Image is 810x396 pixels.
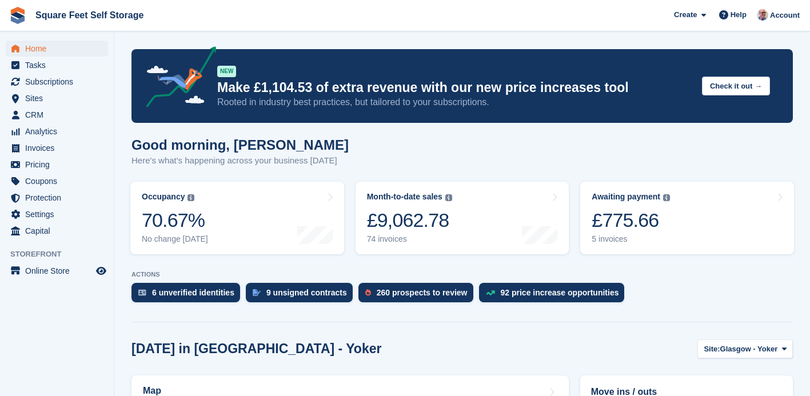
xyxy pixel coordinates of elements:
a: Awaiting payment £775.66 5 invoices [580,182,794,254]
div: 70.67% [142,209,208,232]
h2: Map [143,386,161,396]
span: Storefront [10,249,114,260]
img: icon-info-grey-7440780725fd019a000dd9b08b2336e03edf1995a4989e88bcd33f0948082b44.svg [187,194,194,201]
span: Subscriptions [25,74,94,90]
div: No change [DATE] [142,234,208,244]
span: Capital [25,223,94,239]
a: Occupancy 70.67% No change [DATE] [130,182,344,254]
span: Coupons [25,173,94,189]
span: Tasks [25,57,94,73]
a: menu [6,140,108,156]
button: Site: Glasgow - Yoker [697,339,793,358]
span: CRM [25,107,94,123]
span: Site: [704,343,720,355]
div: Awaiting payment [592,192,660,202]
p: Make £1,104.53 of extra revenue with our new price increases tool [217,79,693,96]
a: menu [6,173,108,189]
a: 9 unsigned contracts [246,283,358,308]
a: menu [6,74,108,90]
a: 6 unverified identities [131,283,246,308]
a: menu [6,57,108,73]
div: 5 invoices [592,234,670,244]
div: 74 invoices [367,234,452,244]
span: Home [25,41,94,57]
a: menu [6,263,108,279]
div: £775.66 [592,209,670,232]
h1: Good morning, [PERSON_NAME] [131,137,349,153]
img: price_increase_opportunities-93ffe204e8149a01c8c9dc8f82e8f89637d9d84a8eef4429ea346261dce0b2c0.svg [486,290,495,295]
a: menu [6,157,108,173]
div: Month-to-date sales [367,192,442,202]
span: Protection [25,190,94,206]
div: £9,062.78 [367,209,452,232]
img: stora-icon-8386f47178a22dfd0bd8f6a31ec36ba5ce8667c1dd55bd0f319d3a0aa187defe.svg [9,7,26,24]
div: 6 unverified identities [152,288,234,297]
p: Rooted in industry best practices, but tailored to your subscriptions. [217,96,693,109]
span: Create [674,9,697,21]
img: verify_identity-adf6edd0f0f0b5bbfe63781bf79b02c33cf7c696d77639b501bdc392416b5a36.svg [138,289,146,296]
span: Analytics [25,123,94,139]
div: 9 unsigned contracts [266,288,347,297]
a: Square Feet Self Storage [31,6,148,25]
a: menu [6,41,108,57]
img: David Greer [757,9,768,21]
a: 92 price increase opportunities [479,283,631,308]
a: menu [6,206,108,222]
h2: [DATE] in [GEOGRAPHIC_DATA] - Yoker [131,341,381,357]
span: Pricing [25,157,94,173]
a: menu [6,123,108,139]
span: Invoices [25,140,94,156]
div: 260 prospects to review [377,288,468,297]
a: menu [6,107,108,123]
img: price-adjustments-announcement-icon-8257ccfd72463d97f412b2fc003d46551f7dbcb40ab6d574587a9cd5c0d94... [137,46,217,111]
span: Settings [25,206,94,222]
div: NEW [217,66,236,77]
span: Help [731,9,747,21]
img: icon-info-grey-7440780725fd019a000dd9b08b2336e03edf1995a4989e88bcd33f0948082b44.svg [663,194,670,201]
img: contract_signature_icon-13c848040528278c33f63329250d36e43548de30e8caae1d1a13099fd9432cc5.svg [253,289,261,296]
a: 260 prospects to review [358,283,479,308]
p: ACTIONS [131,271,793,278]
a: Preview store [94,264,108,278]
a: menu [6,190,108,206]
img: icon-info-grey-7440780725fd019a000dd9b08b2336e03edf1995a4989e88bcd33f0948082b44.svg [445,194,452,201]
img: prospect-51fa495bee0391a8d652442698ab0144808aea92771e9ea1ae160a38d050c398.svg [365,289,371,296]
div: 92 price increase opportunities [501,288,619,297]
a: Month-to-date sales £9,062.78 74 invoices [356,182,569,254]
p: Here's what's happening across your business [DATE] [131,154,349,167]
span: Glasgow - Yoker [720,343,778,355]
a: menu [6,223,108,239]
div: Occupancy [142,192,185,202]
span: Sites [25,90,94,106]
span: Online Store [25,263,94,279]
span: Account [770,10,800,21]
button: Check it out → [702,77,770,95]
a: menu [6,90,108,106]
